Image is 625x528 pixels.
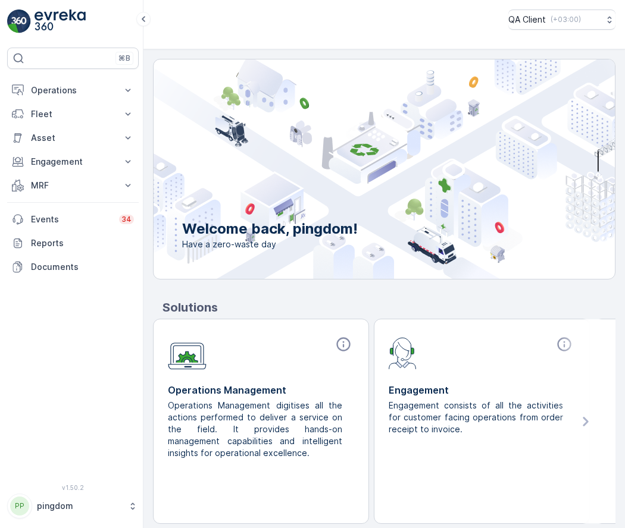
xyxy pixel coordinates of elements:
p: Events [31,213,112,225]
img: logo_light-DOdMpM7g.png [35,10,86,33]
p: ⌘B [118,54,130,63]
button: Fleet [7,102,139,126]
a: Documents [7,255,139,279]
button: Engagement [7,150,139,174]
p: Operations Management [168,383,354,397]
p: Reports [31,237,134,249]
p: Documents [31,261,134,273]
p: Fleet [31,108,115,120]
p: pingdom [37,500,122,512]
p: MRF [31,180,115,191]
img: logo [7,10,31,33]
p: Engagement [31,156,115,168]
p: Solutions [162,298,615,316]
a: Reports [7,231,139,255]
button: Asset [7,126,139,150]
p: Asset [31,132,115,144]
p: QA Client [508,14,546,26]
div: PP [10,496,29,516]
button: MRF [7,174,139,197]
button: QA Client(+03:00) [508,10,615,30]
img: module-icon [168,336,207,370]
p: 34 [121,215,132,224]
span: v 1.50.2 [7,484,139,491]
img: module-icon [389,336,417,369]
p: Engagement consists of all the activities for customer facing operations from order receipt to in... [389,400,565,435]
p: Welcome back, pingdom! [182,219,358,238]
img: city illustration [100,59,615,279]
p: Operations Management digitises all the actions performed to deliver a service on the field. It p... [168,400,345,459]
a: Events34 [7,208,139,231]
p: ( +03:00 ) [551,15,581,24]
p: Engagement [389,383,575,397]
span: Have a zero-waste day [182,238,358,250]
button: PPpingdom [7,494,139,518]
button: Operations [7,78,139,102]
p: Operations [31,84,115,96]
